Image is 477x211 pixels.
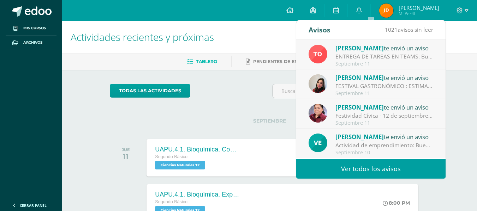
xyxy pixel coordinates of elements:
[242,118,297,124] span: SEPTIEMBRE
[335,103,384,111] span: [PERSON_NAME]
[23,25,46,31] span: Mis cursos
[335,133,384,141] span: [PERSON_NAME]
[335,61,434,67] div: Septiembre 11
[122,152,130,161] div: 11
[6,21,56,36] a: Mis cursos
[309,104,327,123] img: ca38207ff64f461ec141487f36af9fbf.png
[335,91,434,97] div: Septiembre 11
[335,74,384,82] span: [PERSON_NAME]
[385,26,398,33] span: 1021
[335,103,434,112] div: te envió un aviso
[122,147,130,152] div: JUE
[335,82,434,90] div: FESTIVAL GASTRONÓMICO : ESTIMADOS ALUMNOS, POR FAVOR LEER LA SIGUIENTE INFORMACIÓN ¡TODO SALDRÁ B...
[309,45,327,63] img: 756ce12fb1b4cf9faf9189d656ca7749.png
[335,112,434,120] div: Festividad Cívica - 12 de septiembre: Buen día estimadas familias. Comparto información de requer...
[379,4,393,18] img: be081e2b0e56b2af18e22b9bc73c832d.png
[335,43,434,52] div: te envió un aviso
[335,52,434,61] div: ENTREGA DE TAREAS EN TEAMS: Buenos días padres de familia de segundo básico. Hoy se está asignand...
[385,26,433,33] span: avisos sin leer
[309,20,330,39] div: Avisos
[71,30,214,44] span: Actividades recientes y próximas
[335,73,434,82] div: te envió un aviso
[246,56,314,67] a: Pendientes de entrega
[110,84,190,98] a: todas las Actividades
[155,146,240,153] div: UAPU.4.1. Bioquímica. Comic Efecto Invernadero
[335,150,434,156] div: Septiembre 10
[20,203,47,208] span: Cerrar panel
[187,56,217,67] a: Tablero
[335,141,434,149] div: Actividad de emprendimiento: Buenas tardes chicos como platicamos en clase el martes 09, deben de...
[155,199,187,204] span: Segundo Básico
[335,120,434,126] div: Septiembre 11
[155,161,205,169] span: Ciencias Naturales 'D'
[335,44,384,52] span: [PERSON_NAME]
[155,154,187,159] span: Segundo Básico
[6,36,56,50] a: Archivos
[383,200,410,206] div: 8:00 PM
[253,59,314,64] span: Pendientes de entrega
[335,132,434,141] div: te envió un aviso
[309,74,327,93] img: 82fee4d3dc6a1592674ec48585172ce7.png
[399,4,439,11] span: [PERSON_NAME]
[296,159,446,179] a: Ver todos los avisos
[23,40,42,45] span: Archivos
[399,11,439,17] span: Mi Perfil
[196,59,217,64] span: Tablero
[155,191,240,198] div: UAPU.4.1. Bioquímica. Exposición Final Nutriexpo
[273,84,429,98] input: Busca una actividad próxima aquí...
[309,134,327,152] img: aeabfbe216d4830361551c5f8df01f91.png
